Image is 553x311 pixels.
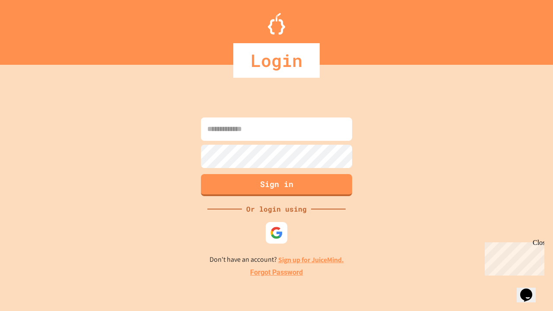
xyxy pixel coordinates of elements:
div: Or login using [242,204,311,214]
div: Login [233,43,320,78]
a: Forgot Password [250,267,303,278]
img: Logo.svg [268,13,285,35]
a: Sign up for JuiceMind. [278,255,344,264]
img: google-icon.svg [270,226,283,239]
div: Chat with us now!Close [3,3,60,55]
iframe: chat widget [481,239,544,276]
p: Don't have an account? [210,254,344,265]
iframe: chat widget [517,276,544,302]
button: Sign in [201,174,352,196]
